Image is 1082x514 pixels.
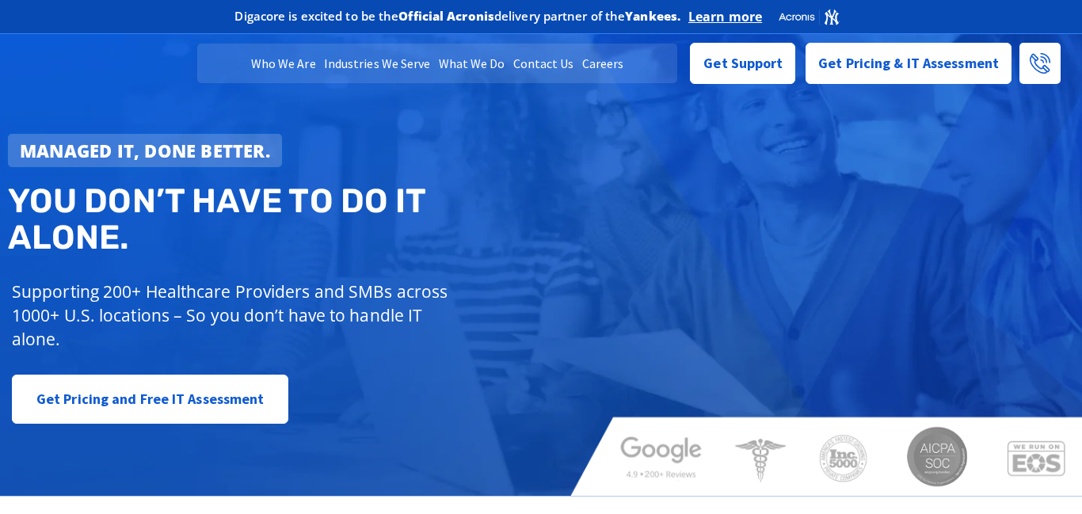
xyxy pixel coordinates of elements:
span: Get Pricing and Free IT Assessment [36,383,264,415]
a: Get Pricing and Free IT Assessment [12,375,288,424]
a: Careers [578,44,628,83]
a: Industries We Serve [320,44,435,83]
nav: Menu [197,44,678,83]
h2: Digacore is excited to be the delivery partner of the [234,10,680,22]
b: Yankees. [625,8,680,24]
span: Get Support [703,48,783,79]
span: Get Pricing & IT Assessment [818,48,999,79]
a: Who We Are [247,44,320,83]
b: Official Acronis [398,8,494,24]
img: DigaCore Technology Consulting [24,42,124,85]
strong: Managed IT, done better. [20,139,270,162]
img: Acronis [778,8,840,26]
a: Contact Us [509,44,578,83]
a: Managed IT, done better. [8,134,282,167]
a: Get Pricing & IT Assessment [806,43,1012,84]
a: What We Do [435,44,509,83]
a: Get Support [690,43,795,84]
h2: You don’t have to do IT alone. [8,183,553,256]
p: Supporting 200+ Healthcare Providers and SMBs across 1000+ U.S. locations – So you don’t have to ... [12,280,455,351]
a: Learn more [688,9,762,25]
